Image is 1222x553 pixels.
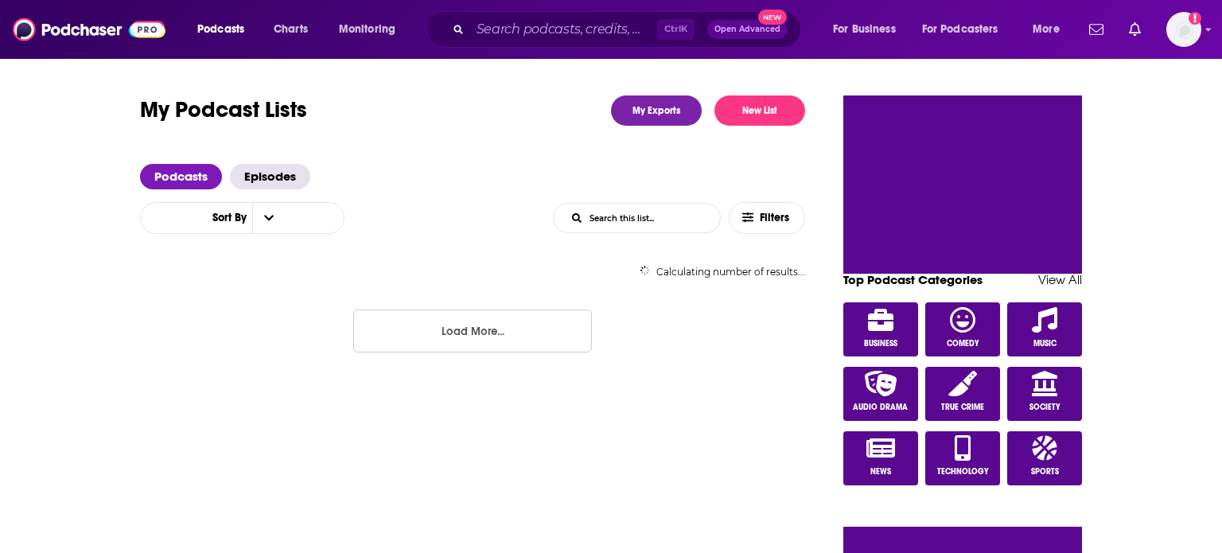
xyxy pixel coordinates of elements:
[1123,16,1147,43] a: Show notifications dropdown
[13,14,165,45] img: Podchaser - Follow, Share and Rate Podcasts
[912,17,1022,42] button: open menu
[470,17,657,42] input: Search podcasts, credits, & more...
[758,10,787,25] span: New
[822,17,916,42] button: open menu
[263,17,317,42] a: Charts
[1033,18,1060,41] span: More
[1007,367,1082,421] a: Society
[843,272,983,287] a: Top Podcast Categories
[937,467,989,477] span: Technology
[1083,16,1110,43] a: Show notifications dropdown
[714,25,780,33] span: Open Advanced
[1007,302,1082,356] a: Music
[657,19,695,40] span: Ctrl K
[274,18,308,41] span: Charts
[925,302,1000,356] a: Comedy
[197,18,244,41] span: Podcasts
[1022,17,1080,42] button: open menu
[853,403,908,412] span: Audio Drama
[925,367,1000,421] a: True Crime
[140,266,805,278] div: Calculating number of results...
[140,202,344,234] h2: Choose List sort
[760,212,792,224] span: Filters
[1166,12,1201,47] span: Logged in as madeleinelbrownkensington
[611,95,702,126] a: My Exports
[339,18,395,41] span: Monitoring
[140,164,222,189] a: Podcasts
[843,302,918,356] a: Business
[230,164,310,189] a: Episodes
[925,431,1000,485] a: Technology
[252,203,286,233] button: open menu
[1189,12,1201,25] svg: Add a profile image
[200,212,252,224] span: Sort By
[442,11,816,48] div: Search podcasts, credits, & more...
[941,403,984,412] span: True Crime
[1166,12,1201,47] img: User Profile
[1166,12,1201,47] button: Show profile menu
[1031,467,1059,477] span: Sports
[1038,272,1082,287] a: View All
[707,20,788,39] button: Open AdvancedNew
[186,17,265,42] button: open menu
[1007,431,1082,485] a: Sports
[864,339,897,349] span: Business
[843,431,918,485] a: News
[1029,403,1060,412] span: Society
[1033,339,1057,349] span: Music
[140,95,307,126] h1: My Podcast Lists
[729,202,805,234] button: Filters
[714,95,805,126] button: New List
[200,212,252,224] button: open menu
[833,18,896,41] span: For Business
[947,339,979,349] span: Comedy
[328,17,416,42] button: open menu
[870,467,891,477] span: News
[353,310,592,352] button: Load More...
[843,367,918,421] a: Audio Drama
[922,18,998,41] span: For Podcasters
